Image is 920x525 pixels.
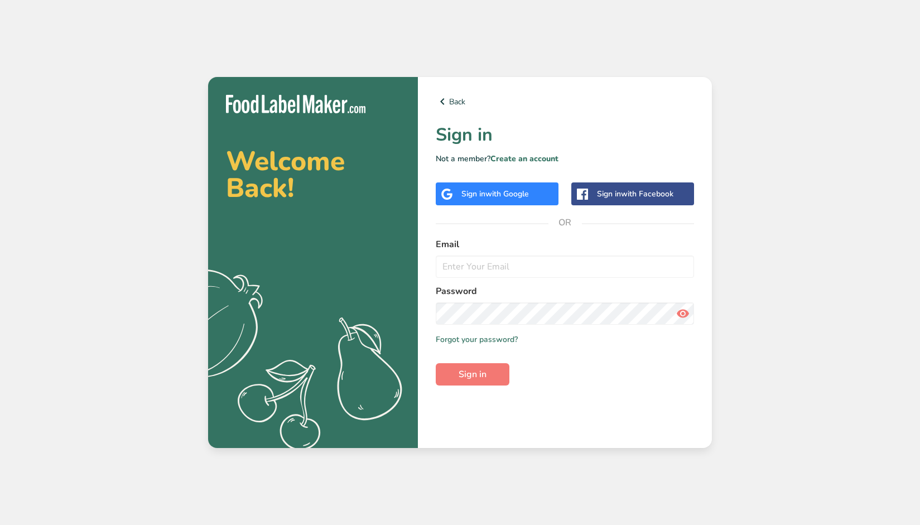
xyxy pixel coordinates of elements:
[459,368,487,381] span: Sign in
[436,153,694,165] p: Not a member?
[436,122,694,148] h1: Sign in
[436,363,509,386] button: Sign in
[548,206,582,239] span: OR
[436,334,518,345] a: Forgot your password?
[461,188,529,200] div: Sign in
[436,256,694,278] input: Enter Your Email
[436,238,694,251] label: Email
[436,285,694,298] label: Password
[226,95,365,113] img: Food Label Maker
[597,188,673,200] div: Sign in
[436,95,694,108] a: Back
[490,153,558,164] a: Create an account
[485,189,529,199] span: with Google
[621,189,673,199] span: with Facebook
[226,148,400,201] h2: Welcome Back!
